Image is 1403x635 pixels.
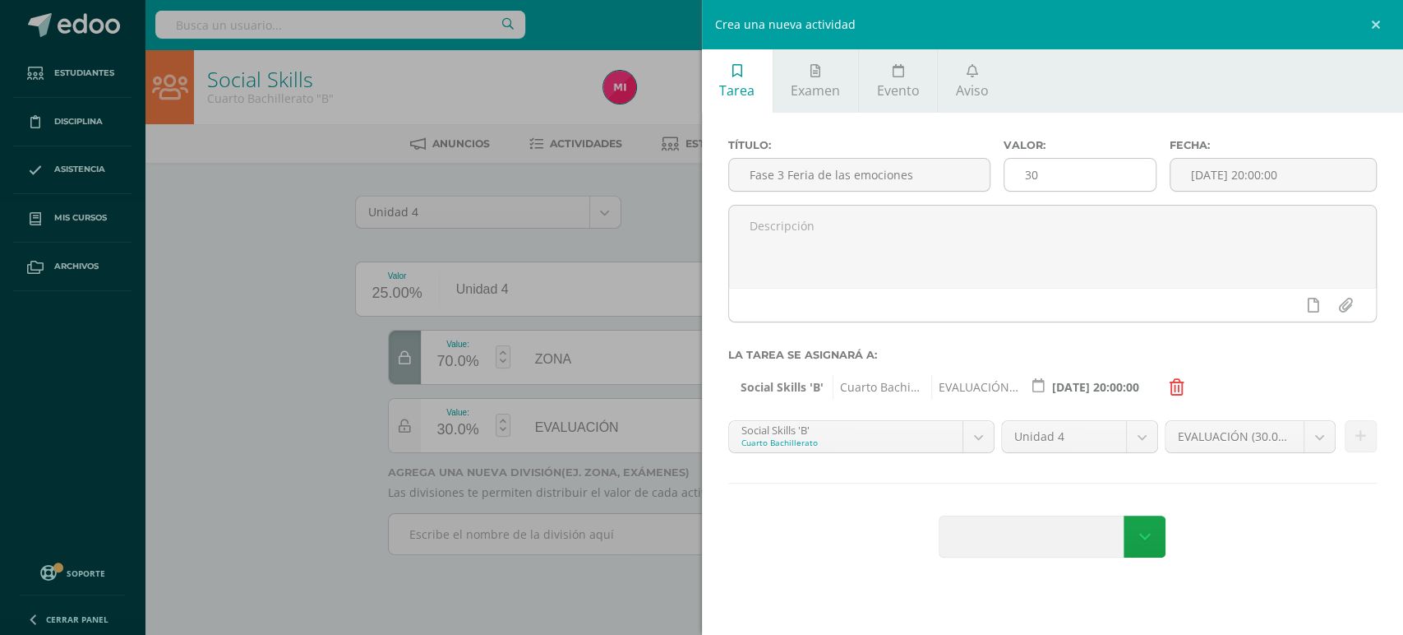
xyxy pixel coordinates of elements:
[719,81,755,100] span: Tarea
[729,421,994,452] a: Social Skills 'B'Cuarto Bachillerato
[1170,159,1376,191] input: Fecha de entrega
[876,81,919,100] span: Evento
[773,49,858,113] a: Examen
[1178,421,1291,452] span: EVALUACIÓN (30.0pts)
[791,81,840,100] span: Examen
[931,375,1021,400] span: EVALUACIÓN (30.0pts)
[1014,421,1114,452] span: Unidad 4
[741,421,950,437] div: Social Skills 'B'
[729,159,990,191] input: Título
[859,49,937,113] a: Evento
[728,349,1378,361] label: La tarea se asignará a:
[741,437,950,448] div: Cuarto Bachillerato
[1002,421,1157,452] a: Unidad 4
[1004,139,1156,151] label: Valor:
[702,49,773,113] a: Tarea
[1004,159,1155,191] input: Puntos máximos
[1170,139,1377,151] label: Fecha:
[938,49,1006,113] a: Aviso
[956,81,989,100] span: Aviso
[728,139,991,151] label: Título:
[833,375,922,400] span: Cuarto Bachillerato
[741,375,824,400] span: Social Skills 'B'
[1165,421,1335,452] a: EVALUACIÓN (30.0pts)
